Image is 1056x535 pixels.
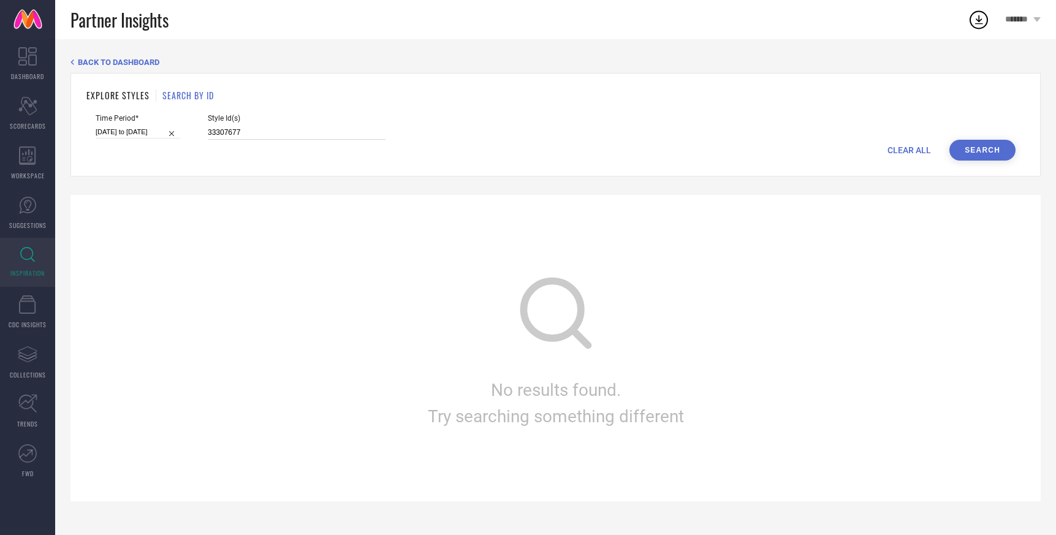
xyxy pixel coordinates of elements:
[887,145,931,155] span: CLEAR ALL
[78,58,159,67] span: BACK TO DASHBOARD
[428,406,684,427] span: Try searching something different
[10,268,45,278] span: INSPIRATION
[96,114,180,123] span: Time Period*
[10,370,46,379] span: COLLECTIONS
[9,221,47,230] span: SUGGESTIONS
[22,469,34,478] span: FWD
[10,121,46,131] span: SCORECARDS
[11,72,44,81] span: DASHBOARD
[17,419,38,428] span: TRENDS
[96,126,180,138] input: Select time period
[208,114,386,123] span: Style Id(s)
[70,58,1041,67] div: Back TO Dashboard
[968,9,990,31] div: Open download list
[9,320,47,329] span: CDC INSIGHTS
[208,126,386,140] input: Enter comma separated style ids e.g. 12345, 67890
[162,89,214,102] h1: SEARCH BY ID
[491,380,621,400] span: No results found.
[70,7,169,32] span: Partner Insights
[11,171,45,180] span: WORKSPACE
[949,140,1016,161] button: Search
[86,89,150,102] h1: EXPLORE STYLES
